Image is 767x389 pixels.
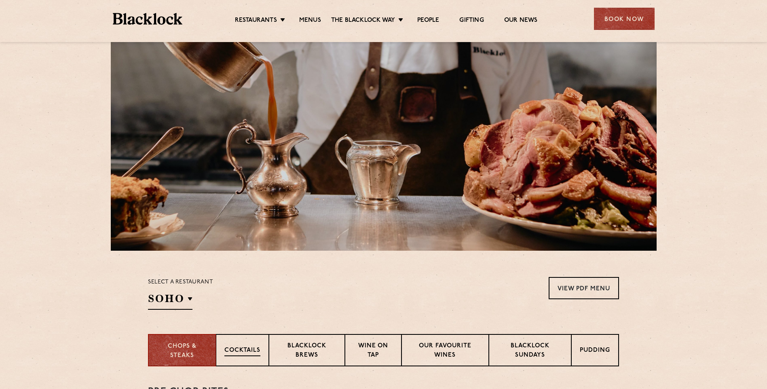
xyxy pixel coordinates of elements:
a: People [417,17,439,25]
div: Book Now [594,8,655,30]
p: Wine on Tap [353,342,393,361]
p: Select a restaurant [148,277,213,288]
p: Pudding [580,346,610,356]
a: The Blacklock Way [331,17,395,25]
p: Blacklock Sundays [497,342,563,361]
a: Menus [299,17,321,25]
p: Blacklock Brews [277,342,336,361]
a: Gifting [459,17,484,25]
p: Cocktails [224,346,260,356]
img: BL_Textured_Logo-footer-cropped.svg [113,13,183,25]
a: Our News [504,17,538,25]
p: Chops & Steaks [157,342,207,360]
a: View PDF Menu [549,277,619,299]
p: Our favourite wines [410,342,480,361]
h2: SOHO [148,292,192,310]
a: Restaurants [235,17,277,25]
